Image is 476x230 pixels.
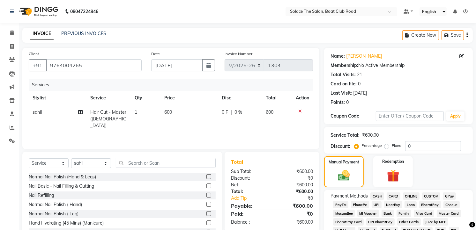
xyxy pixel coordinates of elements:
[61,31,106,36] a: PREVIOUS INVOICES
[422,192,441,200] span: CUSTOM
[331,81,357,87] div: Card on file:
[376,111,444,121] input: Enter Offer / Coupon Code
[151,51,160,57] label: Date
[225,51,252,57] label: Invoice Number
[383,168,403,183] img: _gift.svg
[382,210,394,217] span: Bank
[331,113,376,119] div: Coupon Code
[329,159,359,165] label: Manual Payment
[86,91,131,105] th: Service
[29,174,96,180] div: Normal Nail Polish (Hand & Legs)
[331,193,368,199] span: Payment Methods
[226,188,272,195] div: Total:
[392,143,401,148] label: Fixed
[443,192,456,200] span: GPay
[29,183,94,190] div: Nail Basic - Nail Filling & Cutting
[437,210,461,217] span: Master Card
[116,158,216,168] input: Search or Scan
[446,111,465,121] button: Apply
[131,91,160,105] th: Qty
[135,109,137,115] span: 1
[331,143,350,150] div: Discount:
[331,71,356,78] div: Total Visits:
[370,192,384,200] span: CASH
[29,91,86,105] th: Stylist
[226,219,272,226] div: Balance :
[218,91,262,105] th: Disc
[272,188,318,195] div: ₹600.00
[262,91,292,105] th: Total
[292,91,313,105] th: Action
[397,218,421,226] span: Other Cards
[331,53,345,60] div: Name:
[272,175,318,182] div: ₹0
[357,210,379,217] span: MI Voucher
[29,201,82,208] div: Normal Nail Polish ( Hand)
[358,81,361,87] div: 0
[29,51,39,57] label: Client
[226,175,272,182] div: Discount:
[226,202,272,210] div: Payable:
[272,168,318,175] div: ₹600.00
[414,210,434,217] span: Visa Card
[382,159,404,164] label: Redemption
[333,218,364,226] span: BharatPay Card
[272,219,318,226] div: ₹600.00
[362,132,379,139] div: ₹600.00
[331,62,358,69] div: Membership:
[442,30,464,40] button: Save
[357,71,362,78] div: 21
[234,109,242,116] span: 0 %
[331,99,345,106] div: Points:
[346,53,382,60] a: [PERSON_NAME]
[353,90,367,97] div: [DATE]
[333,201,348,208] span: PayTM
[266,109,273,115] span: 600
[334,169,353,182] img: _cash.svg
[29,79,318,91] div: Services
[226,210,272,218] div: Paid:
[331,90,352,97] div: Last Visit:
[90,109,126,128] span: Hair Cut - Master ([DEMOGRAPHIC_DATA])
[29,211,78,217] div: Normal Nail Polish ( Leg)
[387,192,400,200] span: CARD
[346,99,349,106] div: 0
[29,192,54,199] div: Nail Refilling
[331,62,466,69] div: No Active Membership
[402,30,439,40] button: Create New
[272,202,318,210] div: ₹600.00
[331,132,360,139] div: Service Total:
[222,109,228,116] span: 0 F
[384,201,402,208] span: NearBuy
[46,59,142,71] input: Search by Name/Mobile/Email/Code
[280,195,318,202] div: ₹0
[403,192,420,200] span: ONLINE
[231,109,232,116] span: |
[361,143,382,148] label: Percentage
[419,201,441,208] span: BharatPay
[351,201,369,208] span: PhonePe
[405,201,417,208] span: Loan
[397,210,412,217] span: Family
[366,218,395,226] span: UPI BharatPay
[272,182,318,188] div: ₹600.00
[226,182,272,188] div: Net:
[423,218,449,226] span: Juice by MCB
[29,59,47,71] button: +91
[30,28,54,40] a: INVOICE
[226,195,280,202] a: Add Tip
[160,91,218,105] th: Price
[372,201,382,208] span: UPI
[333,210,355,217] span: MosamBee
[443,201,460,208] span: Cheque
[33,109,42,115] span: sahil
[272,210,318,218] div: ₹0
[231,159,246,165] span: Total
[70,3,98,20] b: 08047224946
[16,3,60,20] img: logo
[226,168,272,175] div: Sub Total:
[29,220,104,226] div: Hand Hydrating (45 Mins) (Manicure)
[164,109,172,115] span: 600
